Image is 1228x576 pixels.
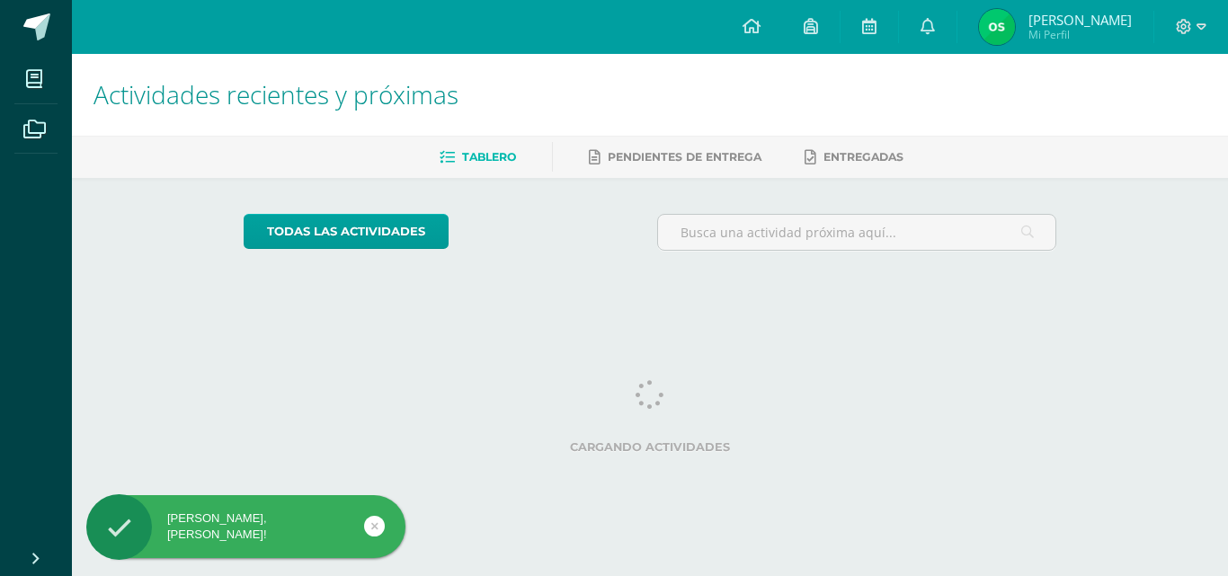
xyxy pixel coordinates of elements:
[979,9,1015,45] img: 036dd00b21afbf8d7ade513cf52a3cbc.png
[244,440,1057,454] label: Cargando actividades
[589,143,761,172] a: Pendientes de entrega
[86,510,405,543] div: [PERSON_NAME], [PERSON_NAME]!
[608,150,761,164] span: Pendientes de entrega
[1028,27,1132,42] span: Mi Perfil
[823,150,903,164] span: Entregadas
[805,143,903,172] a: Entregadas
[658,215,1056,250] input: Busca una actividad próxima aquí...
[440,143,516,172] a: Tablero
[1028,11,1132,29] span: [PERSON_NAME]
[93,77,458,111] span: Actividades recientes y próximas
[462,150,516,164] span: Tablero
[244,214,449,249] a: todas las Actividades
